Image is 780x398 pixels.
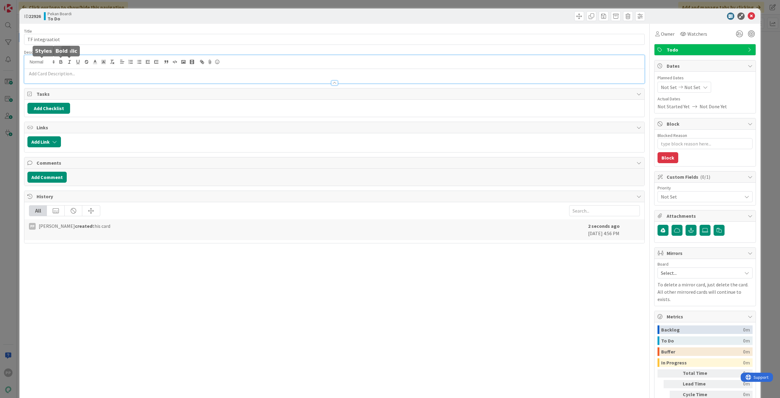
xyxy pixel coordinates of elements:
span: Comments [37,159,633,167]
h5: Bold [55,48,68,54]
input: Search... [569,205,640,216]
input: type card name here... [24,34,645,45]
span: Dates [667,62,745,70]
button: Add Checklist [27,103,70,114]
span: Actual Dates [658,96,753,102]
span: Attachments [667,212,745,220]
b: 2 seconds ago [588,223,620,229]
span: Support [13,1,28,8]
button: Add Comment [27,172,67,183]
span: ( 0/1 ) [700,174,710,180]
div: 0m [743,336,750,345]
div: All [29,206,47,216]
span: ID [24,13,41,20]
div: 0m [743,358,750,367]
label: Title [24,28,32,34]
div: 0m [719,369,750,378]
span: Not Set [684,84,700,91]
div: Backlog [661,325,743,334]
div: Total Time [683,369,716,378]
div: 0m [719,380,750,388]
b: To Do [48,16,72,21]
span: History [37,193,633,200]
span: Select... [661,269,739,277]
p: To delete a mirror card, just delete the card. All other mirrored cards will continue to exists. [658,281,753,303]
span: Todo [667,46,745,53]
span: Block [667,120,745,127]
label: Blocked Reason [658,133,687,138]
div: To Do [661,336,743,345]
span: Watchers [687,30,707,38]
span: Not Set [661,192,739,201]
div: 0m [743,325,750,334]
div: 0m [743,347,750,356]
span: Mirrors [667,249,745,257]
span: Not Set [661,84,677,91]
span: Metrics [667,313,745,320]
span: Links [37,124,633,131]
h5: Italic [64,48,77,54]
span: Planned Dates [658,75,753,81]
div: Priority [658,186,753,190]
span: Tasks [37,90,633,98]
div: In Progress [661,358,743,367]
div: PP [29,223,36,230]
span: Owner [661,30,675,38]
span: Description [24,49,45,55]
div: Lead Time [683,380,716,388]
b: 22926 [29,13,41,19]
button: Block [658,152,678,163]
button: Add Link [27,136,61,147]
span: Board [658,262,668,266]
span: Not Started Yet [658,103,690,110]
span: [PERSON_NAME] this card [39,222,110,230]
span: Custom Fields [667,173,745,181]
div: [DATE] 4:56 PM [588,222,640,237]
span: Not Done Yet [700,103,727,110]
span: Pekan Boardi [48,11,72,16]
b: created [75,223,92,229]
div: Buffer [661,347,743,356]
h5: Styles [35,48,52,54]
